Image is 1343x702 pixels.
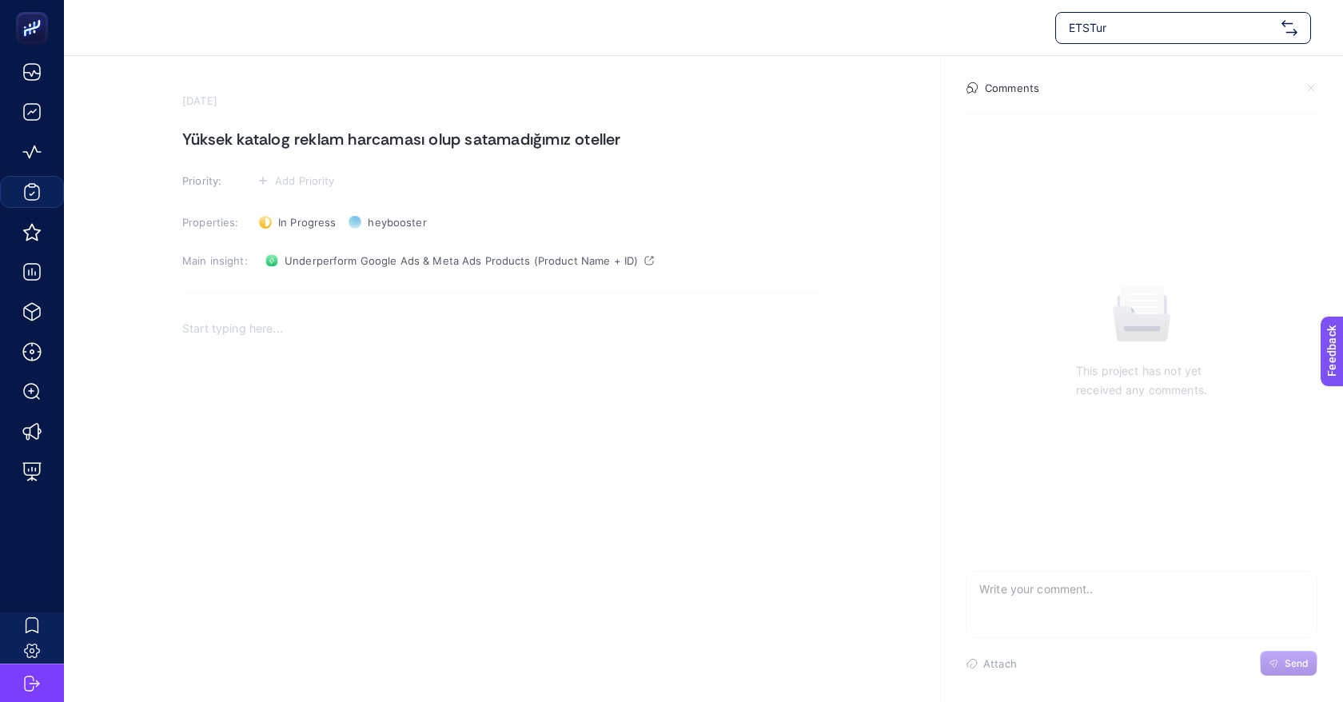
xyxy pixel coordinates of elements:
[1076,361,1207,400] p: This project has not yet received any comments.
[253,171,340,190] button: Add Priority
[182,126,822,152] h1: Yüksek katalog reklam harcaması olup satamadığımız oteller
[10,5,61,18] span: Feedback
[259,248,660,273] a: Underperform Google Ads & Meta Ads Products (Product Name + ID)
[1281,20,1297,36] img: svg%3e
[182,174,249,187] h3: Priority:
[1069,20,1275,36] span: ETSTur
[985,82,1039,94] h4: Comments
[278,216,336,229] span: In Progress
[275,174,335,187] span: Add Priority
[182,309,822,628] div: Rich Text Editor. Editing area: main
[182,216,249,229] h3: Properties:
[285,254,638,267] span: Underperform Google Ads & Meta Ads Products (Product Name + ID)
[1285,657,1309,670] span: Send
[983,657,1017,670] span: Attach
[182,254,249,267] h3: Main insight:
[182,94,217,107] time: [DATE]
[368,216,426,229] span: heybooster
[1260,651,1317,676] button: Send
